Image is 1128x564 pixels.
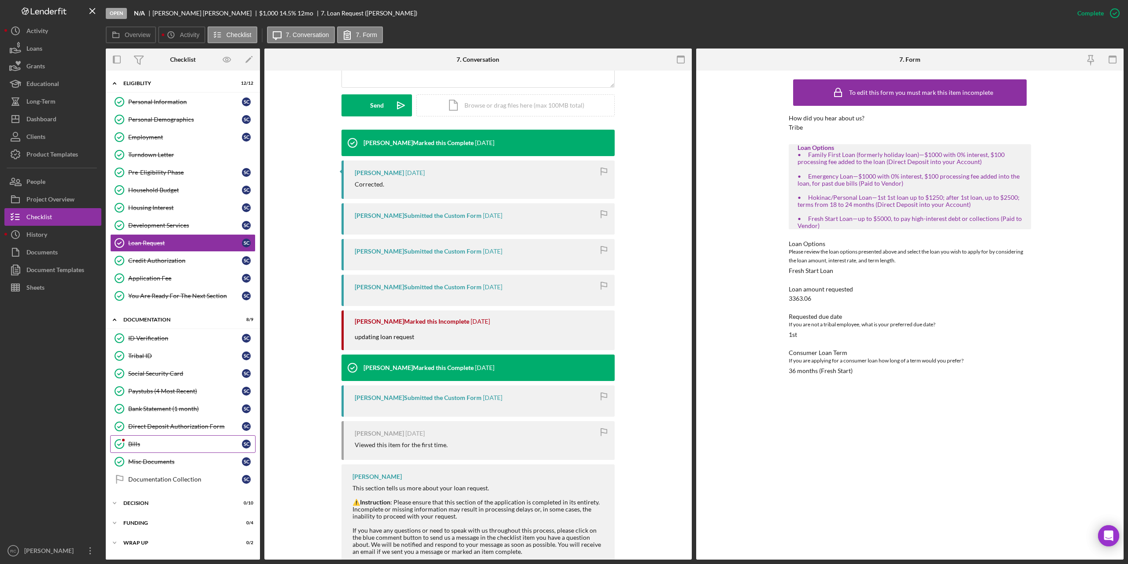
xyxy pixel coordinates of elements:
[110,146,256,164] a: Turndown Letter
[123,501,231,506] div: Decision
[128,239,242,247] div: Loan Request
[483,394,502,401] time: 2025-09-08 17:34
[128,292,242,299] div: You Are Ready For The Next Section
[483,284,502,291] time: 2025-09-15 14:41
[475,139,494,146] time: 2025-09-23 13:25
[128,151,255,158] div: Turndown Letter
[242,221,251,230] div: S C
[128,441,242,448] div: Bills
[355,430,404,437] div: [PERSON_NAME]
[110,287,256,305] a: You Are Ready For The Next SectionSC
[242,256,251,265] div: S C
[26,57,45,77] div: Grants
[110,217,256,234] a: Development ServicesSC
[242,239,251,247] div: S C
[789,247,1031,265] div: Please review the loan options presented above and select the loan you wish to apply for by consi...
[110,199,256,217] a: Housing InterestSC
[123,540,231,545] div: Wrap up
[4,542,101,560] button: RC[PERSON_NAME]
[237,520,253,526] div: 0 / 4
[789,349,1031,356] div: Consumer Loan Term
[789,367,853,374] div: 36 months (Fresh Start)
[352,485,606,492] div: This section tells us more about your loan request.
[170,56,196,63] div: Checklist
[106,26,156,43] button: Overview
[26,75,59,95] div: Educational
[110,252,256,269] a: Credit AuthorizationSC
[110,269,256,287] a: Application FeeSC
[128,222,242,229] div: Development Services
[849,89,993,96] div: To edit this form you must mark this item incomplete
[242,133,251,142] div: S C
[4,261,101,279] button: Document Templates
[242,334,251,343] div: S C
[483,248,502,255] time: 2025-09-17 04:55
[4,93,101,110] a: Long-Term
[152,10,259,17] div: [PERSON_NAME] [PERSON_NAME]
[286,31,329,38] label: 7. Conversation
[110,93,256,111] a: Personal InformationSC
[789,267,833,274] div: Fresh Start Loan
[26,226,47,246] div: History
[789,115,1031,122] div: How did you hear about us?
[1069,4,1124,22] button: Complete
[26,173,45,193] div: People
[110,234,256,252] a: Loan RequestSC
[10,549,16,553] text: RC
[110,453,256,471] a: Misc DocumentsSC
[242,168,251,177] div: S C
[242,291,251,300] div: S C
[355,441,448,448] div: Viewed this item for the first time.
[475,364,494,371] time: 2025-09-08 20:24
[26,40,42,60] div: Loans
[242,387,251,396] div: S C
[128,476,242,483] div: Documentation Collection
[125,31,150,38] label: Overview
[4,243,101,261] button: Documents
[128,257,242,264] div: Credit Authorization
[352,473,402,480] div: [PERSON_NAME]
[4,40,101,57] a: Loans
[123,81,231,86] div: Eligiblity
[798,144,1022,151] div: Loan Options
[471,318,490,325] time: 2025-09-15 14:39
[242,369,251,378] div: S C
[4,173,101,190] button: People
[123,317,231,322] div: Documentation
[242,475,251,484] div: S C
[355,248,482,255] div: [PERSON_NAME] Submitted the Custom Form
[355,318,469,325] div: [PERSON_NAME] Marked this Incomplete
[4,146,101,163] a: Product Templates
[4,110,101,128] button: Dashboard
[4,208,101,226] button: Checklist
[4,75,101,93] a: Educational
[26,93,56,112] div: Long-Term
[110,435,256,453] a: BillsSC
[352,527,606,555] div: If you have any questions or need to speak with us throughout this process, please click on the b...
[4,22,101,40] button: Activity
[110,128,256,146] a: EmploymentSC
[242,457,251,466] div: S C
[297,10,313,17] div: 12 mo
[242,186,251,194] div: S C
[4,190,101,208] button: Project Overview
[128,187,242,194] div: Household Budget
[128,458,242,465] div: Misc Documents
[110,347,256,365] a: Tribal IDSC
[242,97,251,106] div: S C
[355,394,482,401] div: [PERSON_NAME] Submitted the Custom Form
[259,9,278,17] span: $1,000
[128,335,242,342] div: ID Verification
[4,226,101,243] button: History
[26,208,52,228] div: Checklist
[110,111,256,128] a: Personal DemographicsSC
[128,169,242,176] div: Pre-Eligibility Phase
[237,81,253,86] div: 12 / 12
[360,498,390,506] strong: Instruction
[110,418,256,435] a: Direct Deposit Authorization FormSC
